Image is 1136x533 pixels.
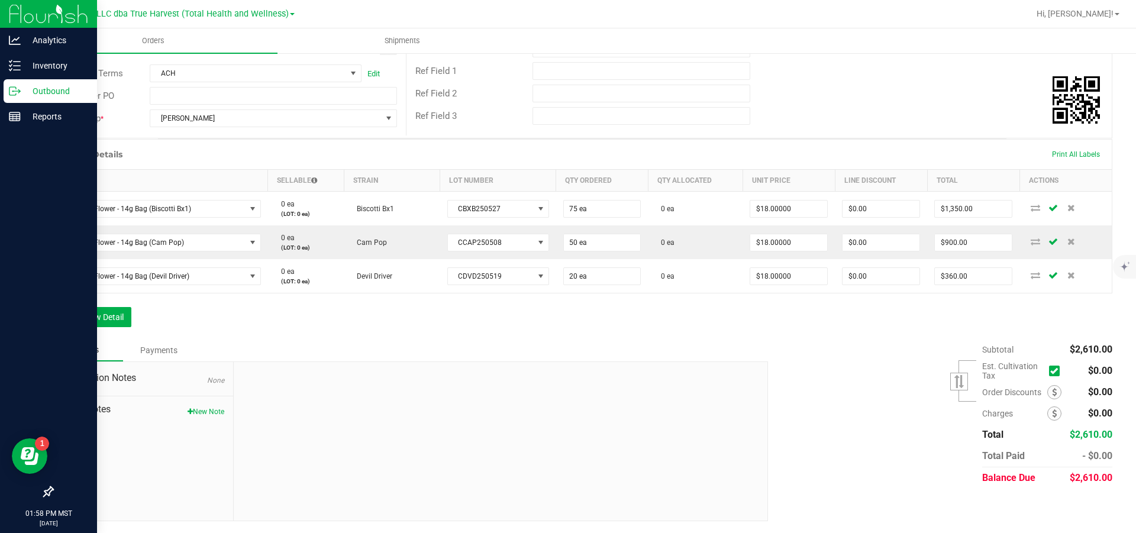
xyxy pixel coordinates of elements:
th: Strain [344,170,440,192]
span: Calculate cultivation tax [1049,363,1065,379]
span: Balance Due [982,472,1035,483]
span: $2,610.00 [1070,344,1112,355]
span: Est. Cultivation Tax [982,361,1044,380]
span: Total [982,429,1003,440]
th: Sellable [268,170,344,192]
th: Qty Ordered [556,170,648,192]
inline-svg: Outbound [9,85,21,97]
p: [DATE] [5,519,92,528]
span: $2,610.00 [1070,429,1112,440]
span: Ref Field 3 [415,111,457,121]
inline-svg: Reports [9,111,21,122]
div: Payments [123,340,194,361]
input: 0 [843,234,919,251]
inline-svg: Inventory [9,60,21,72]
span: Cam Pop [351,238,387,247]
th: Total [927,170,1019,192]
p: Inventory [21,59,92,73]
span: CBXB250527 [448,201,534,217]
span: CDVD250519 [448,268,534,285]
span: Save Order Detail [1044,204,1062,211]
p: Outbound [21,84,92,98]
input: 0 [935,201,1012,217]
th: Actions [1019,170,1112,192]
span: AZCS - Flower - 14g Bag (Devil Driver) [61,268,246,285]
input: 0 [750,268,827,285]
input: 0 [935,268,1012,285]
span: Save Order Detail [1044,272,1062,279]
span: None [207,376,224,385]
span: 0 ea [275,267,295,276]
iframe: Resource center [12,438,47,474]
span: Subtotal [982,345,1014,354]
span: Total Paid [982,450,1025,461]
span: ACH [150,65,346,82]
span: Orders [126,35,180,46]
span: $0.00 [1088,408,1112,419]
span: Ref Field 1 [415,66,457,76]
span: 0 ea [655,238,674,247]
input: 0 [564,268,641,285]
span: DXR FINANCE 4 LLC dba True Harvest (Total Health and Wellness) [34,9,289,19]
p: (LOT: 0 ea) [275,209,337,218]
th: Qty Allocated [648,170,743,192]
span: AZCS - Flower - 14g Bag (Biscotti Bx1) [61,201,246,217]
img: Scan me! [1053,76,1100,124]
input: 0 [843,201,919,217]
span: Biscotti Bx1 [351,205,394,213]
span: Hi, [PERSON_NAME]! [1037,9,1114,18]
th: Line Discount [835,170,927,192]
p: Analytics [21,33,92,47]
span: $0.00 [1088,365,1112,376]
inline-svg: Analytics [9,34,21,46]
input: 0 [750,201,827,217]
span: [PERSON_NAME] [150,110,381,127]
iframe: Resource center unread badge [35,437,49,451]
span: $0.00 [1088,386,1112,398]
p: (LOT: 0 ea) [275,243,337,252]
span: Order Notes [62,402,224,416]
input: 0 [935,234,1012,251]
span: NO DATA FOUND [60,267,261,285]
span: Devil Driver [351,272,392,280]
a: Orders [28,28,277,53]
th: Item [53,170,268,192]
span: Ref Field 2 [415,88,457,99]
span: $2,610.00 [1070,472,1112,483]
span: NO DATA FOUND [60,200,261,218]
a: Shipments [277,28,527,53]
input: 0 [750,234,827,251]
span: CCAP250508 [448,234,534,251]
qrcode: 00002362 [1053,76,1100,124]
span: - $0.00 [1082,450,1112,461]
span: Save Order Detail [1044,238,1062,245]
span: 0 ea [655,205,674,213]
input: 0 [564,201,641,217]
input: 0 [564,234,641,251]
span: Charges [982,409,1047,418]
p: 01:58 PM MST [5,508,92,519]
a: Edit [367,69,380,78]
p: Reports [21,109,92,124]
span: Delete Order Detail [1062,204,1080,211]
span: Shipments [369,35,436,46]
span: NO DATA FOUND [60,234,261,251]
p: (LOT: 0 ea) [275,277,337,286]
th: Lot Number [440,170,556,192]
button: New Note [188,406,224,417]
input: 0 [843,268,919,285]
span: 0 ea [275,200,295,208]
span: 0 ea [275,234,295,242]
span: Print All Labels [1052,150,1100,159]
span: Delete Order Detail [1062,272,1080,279]
span: Destination Notes [62,371,224,385]
span: Order Discounts [982,387,1047,397]
span: Delete Order Detail [1062,238,1080,245]
span: AZCS - Flower - 14g Bag (Cam Pop) [61,234,246,251]
th: Unit Price [743,170,835,192]
span: 0 ea [655,272,674,280]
